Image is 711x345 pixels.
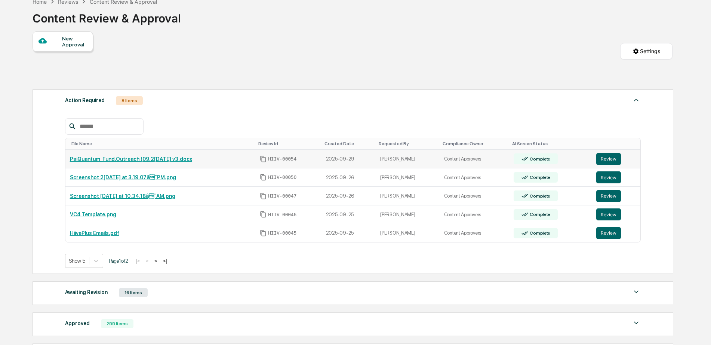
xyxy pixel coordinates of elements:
div: Toggle SortBy [71,141,253,146]
span: Copy Id [260,230,267,236]
div: Toggle SortBy [379,141,436,146]
a: Screenshot 2[DATE] at 3.19.07â¯PM.png [70,174,176,180]
span: HIIV-00045 [268,230,296,236]
div: Content Review & Approval [33,6,181,25]
button: Review [596,208,621,220]
span: HIIV-00054 [268,156,296,162]
div: 8 Items [116,96,143,105]
button: >| [160,258,169,264]
div: Toggle SortBy [512,141,588,146]
td: Content Approvers [440,150,510,168]
a: Review [596,171,636,183]
img: caret [632,318,641,327]
td: 2025-09-29 [321,150,376,168]
td: Content Approvers [440,205,510,224]
button: > [152,258,160,264]
a: Review [596,227,636,239]
span: Copy Id [260,211,267,218]
span: HIIV-00050 [268,174,296,180]
td: 2025-09-25 [321,205,376,224]
span: Pylon [74,26,90,32]
div: Complete [528,230,550,236]
a: PsiQuantum_Fund.Outreach (09.2[DATE] v3.docx [70,156,192,162]
div: Complete [528,156,550,162]
td: Content Approvers [440,224,510,242]
span: HIIV-00047 [268,193,296,199]
button: Review [596,227,621,239]
a: Review [596,208,636,220]
td: 2025-09-25 [321,224,376,242]
button: < [144,258,151,264]
button: Review [596,153,621,165]
td: [PERSON_NAME] [376,150,439,168]
div: Action Required [65,95,105,105]
td: Content Approvers [440,168,510,187]
div: Complete [528,175,550,180]
span: Page 1 of 2 [109,258,128,264]
div: Complete [528,193,550,199]
div: Complete [528,212,550,217]
td: 2025-09-26 [321,168,376,187]
td: Content Approvers [440,187,510,205]
button: Review [596,171,621,183]
button: |< [134,258,142,264]
td: [PERSON_NAME] [376,224,439,242]
td: 2025-09-26 [321,187,376,205]
button: Settings [620,43,672,59]
span: Copy Id [260,174,267,181]
span: Copy Id [260,193,267,199]
button: Review [596,190,621,202]
a: VC4 Template.png [70,211,116,217]
span: HIIV-00046 [268,212,296,218]
td: [PERSON_NAME] [376,187,439,205]
td: [PERSON_NAME] [376,205,439,224]
div: Awaiting Revision [65,287,108,297]
div: Toggle SortBy [443,141,507,146]
a: Review [596,153,636,165]
span: Copy Id [260,156,267,162]
div: 255 Items [101,319,133,328]
img: caret [632,287,641,296]
a: HiivePlus Emails.pdf [70,230,119,236]
a: Screenshot [DATE] at 10.34.18â¯AM.png [70,193,175,199]
div: Approved [65,318,90,328]
img: caret [632,95,641,104]
div: 16 Items [119,288,148,297]
td: [PERSON_NAME] [376,168,439,187]
div: Toggle SortBy [324,141,373,146]
a: Review [596,190,636,202]
div: Toggle SortBy [258,141,318,146]
a: Powered byPylon [53,26,90,32]
div: Toggle SortBy [598,141,637,146]
div: New Approval [62,36,87,48]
